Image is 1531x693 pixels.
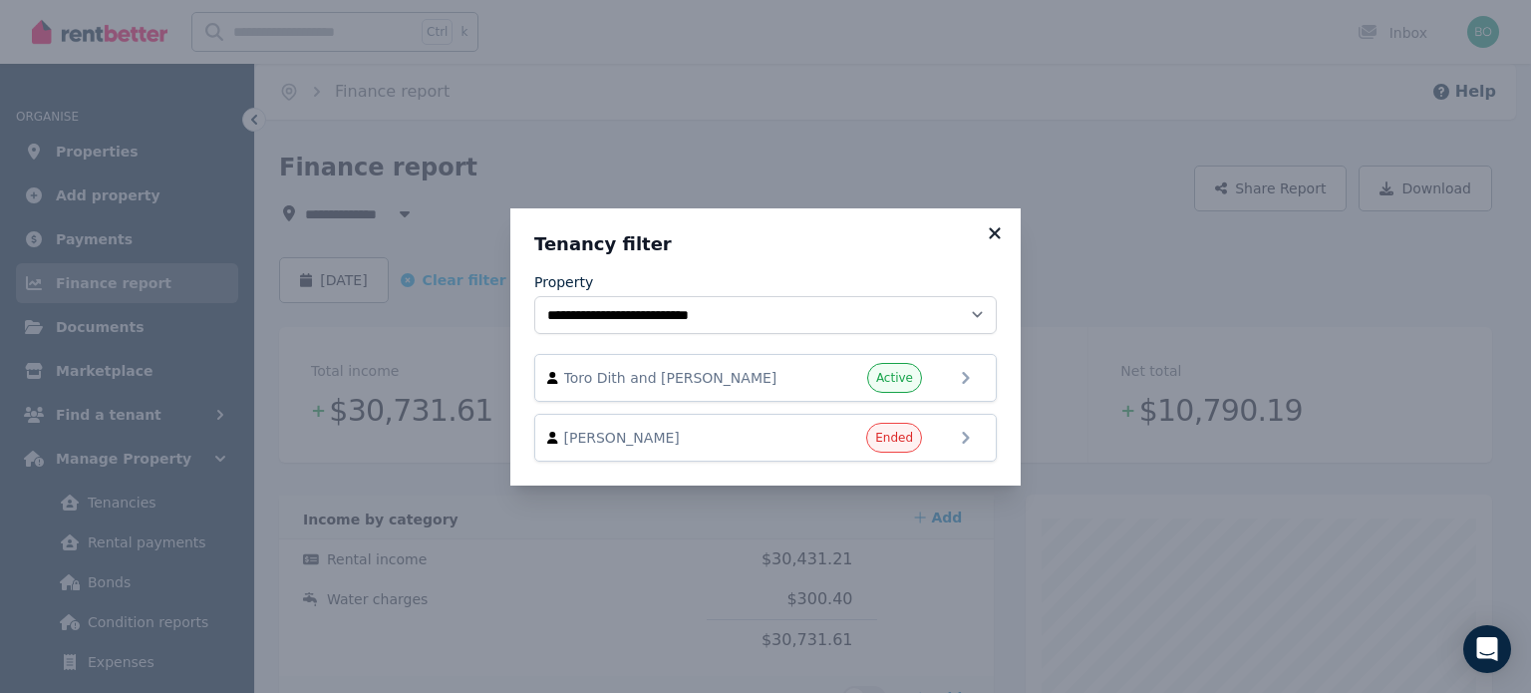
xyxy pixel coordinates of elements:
span: Active [876,370,913,386]
a: [PERSON_NAME]Ended [534,414,997,462]
h3: Tenancy filter [534,232,997,256]
span: Ended [875,430,913,446]
div: Open Intercom Messenger [1463,625,1511,673]
label: Property [534,272,593,292]
span: Toro Dith and [PERSON_NAME] [564,368,791,388]
span: [PERSON_NAME] [564,428,791,448]
a: Toro Dith and [PERSON_NAME]Active [534,354,997,402]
